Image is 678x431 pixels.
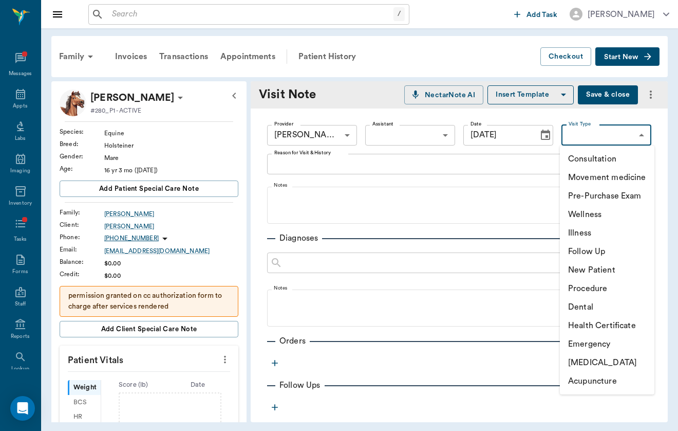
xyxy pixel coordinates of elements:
li: Pre-Purchase Exam [560,187,654,205]
li: Follow Up [560,242,654,261]
li: Movement medicine [560,168,654,187]
li: [MEDICAL_DATA] [560,353,654,372]
li: Consultation [560,150,654,168]
li: Illness [560,224,654,242]
li: Emergency [560,335,654,353]
li: Procedure [560,279,654,298]
li: Health Certificate [560,316,654,335]
li: Dental [560,298,654,316]
li: Acupuncture [560,372,654,390]
div: Open Intercom Messenger [10,396,35,421]
li: New Patient [560,261,654,279]
li: Wellness [560,205,654,224]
